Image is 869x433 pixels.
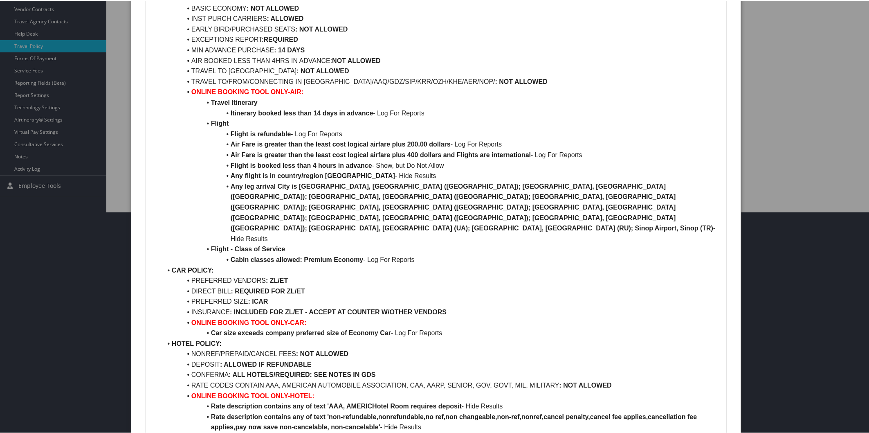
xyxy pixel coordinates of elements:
li: AIR BOOKED LESS THAN 4HRS IN ADVANCE: [162,55,720,65]
strong: Air Fare is greater than the least cost logical airfare plus 400 dollars and Flights are internat... [231,151,531,158]
li: - Hide Results [162,411,720,432]
strong: Air Fare is greater than the least cost logical airfare plus 200.00 dollars [231,140,451,147]
strong: ZL/ET [270,276,288,283]
li: RATE CODES CONTAIN AAA, AMERICAN AUTOMOBILE ASSOCIATION, CAA, AARP, SENIOR, GOV, GOVT, MIL, MILITARY [162,379,720,390]
strong: Any leg arrival City is [GEOGRAPHIC_DATA], [GEOGRAPHIC_DATA] ([GEOGRAPHIC_DATA]); [GEOGRAPHIC_DAT... [231,182,713,231]
strong: HOTEL POLICY: [172,339,222,346]
strong: : 14 DAYS [274,46,305,53]
strong: Rate description contains any of text 'AAA, AMERICHotel Room requires deposit [211,402,462,409]
strong: : ICAR [248,297,268,304]
strong: : NOT ALLOWED [495,77,548,84]
strong: : [266,276,268,283]
li: DEPOSIT [162,359,720,369]
strong: Rate description contains any of text 'non-refundable,nonrefundable,no ref,non changeable,non-ref... [211,413,699,430]
li: TRAVEL TO/FROM/CONNECTING IN [GEOGRAPHIC_DATA]/AAQ/GDZ/SIP/KRR/OZH/KHE/AER/NOP/ [162,76,720,86]
strong: : [559,381,561,388]
li: - Hide Results [162,180,720,244]
strong: : ALLOWED [267,14,304,21]
strong: NOT ALLOWED [564,381,612,388]
li: - Hide Results [162,400,720,411]
li: - Hide Results [162,170,720,180]
li: DIRECT BILL [162,285,720,296]
li: - Log For Reports [162,254,720,264]
li: EARLY BIRD/PURCHASED SEATS [162,23,720,34]
li: - Log For Reports [162,327,720,338]
li: MIN ADVANCE PURCHASE [162,44,720,55]
li: - Log For Reports [162,138,720,149]
strong: : ALL HOTELS/REQUIRED: SEE NOTES IN GDS [229,370,376,377]
strong: ONLINE BOOKING TOOL ONLY-HOTEL: [191,392,314,399]
li: - Show, but Do Not Allow [162,160,720,170]
li: - Log For Reports [162,107,720,118]
strong: Itinerary booked less than 14 days in advance [231,109,373,116]
strong: : NOT ALLOWED [296,350,348,356]
li: NONREF/PREPAID/CANCEL FEES [162,348,720,359]
strong: Flight is refundable [231,130,291,137]
strong: CAR POLICY: [172,266,214,273]
li: CONFERMA [162,369,720,379]
strong: Flight is booked less than 4 hours in advance [231,161,372,168]
strong: Travel Itinerary [211,98,258,105]
li: BASIC ECONOMY [162,2,720,13]
strong: Any flight is in country/region [GEOGRAPHIC_DATA] [231,171,395,178]
strong: ONLINE BOOKING TOOL ONLY-CAR: [191,318,307,325]
li: PREFERRED VENDORS [162,275,720,285]
strong: NOT ALLOWED [332,56,381,63]
li: - Log For Reports [162,149,720,160]
strong: ONLINE BOOKING TOOL ONLY-AIR: [191,88,303,95]
li: INSURANCE [162,306,720,317]
li: EXCEPTIONS REPORT: [162,34,720,44]
strong: INCLUDED FOR ZL/ET - ACCEPT AT COUNTER W/OTHER VENDORS [234,308,447,315]
li: - Log For Reports [162,128,720,139]
strong: : [230,308,232,315]
strong: : NOT ALLOWED [295,25,348,32]
strong: Car size exceeds company preferred size of Economy Car [211,329,391,336]
strong: Cabin classes allowed: Premium Economy [231,255,364,262]
strong: : NOT ALLOWED [296,67,349,74]
strong: Flight - Class of Service [211,245,285,252]
strong: REQUIRED [264,35,298,42]
strong: : ALLOWED IF REFUNDABLE [220,360,311,367]
li: PREFERRED SIZE [162,295,720,306]
li: TRAVEL TO [GEOGRAPHIC_DATA] [162,65,720,76]
strong: : NOT ALLOWED [247,4,299,11]
strong: Flight [211,119,229,126]
strong: : REQUIRED FOR ZL/ET [231,287,305,294]
li: INST PURCH CARRIERS [162,13,720,23]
